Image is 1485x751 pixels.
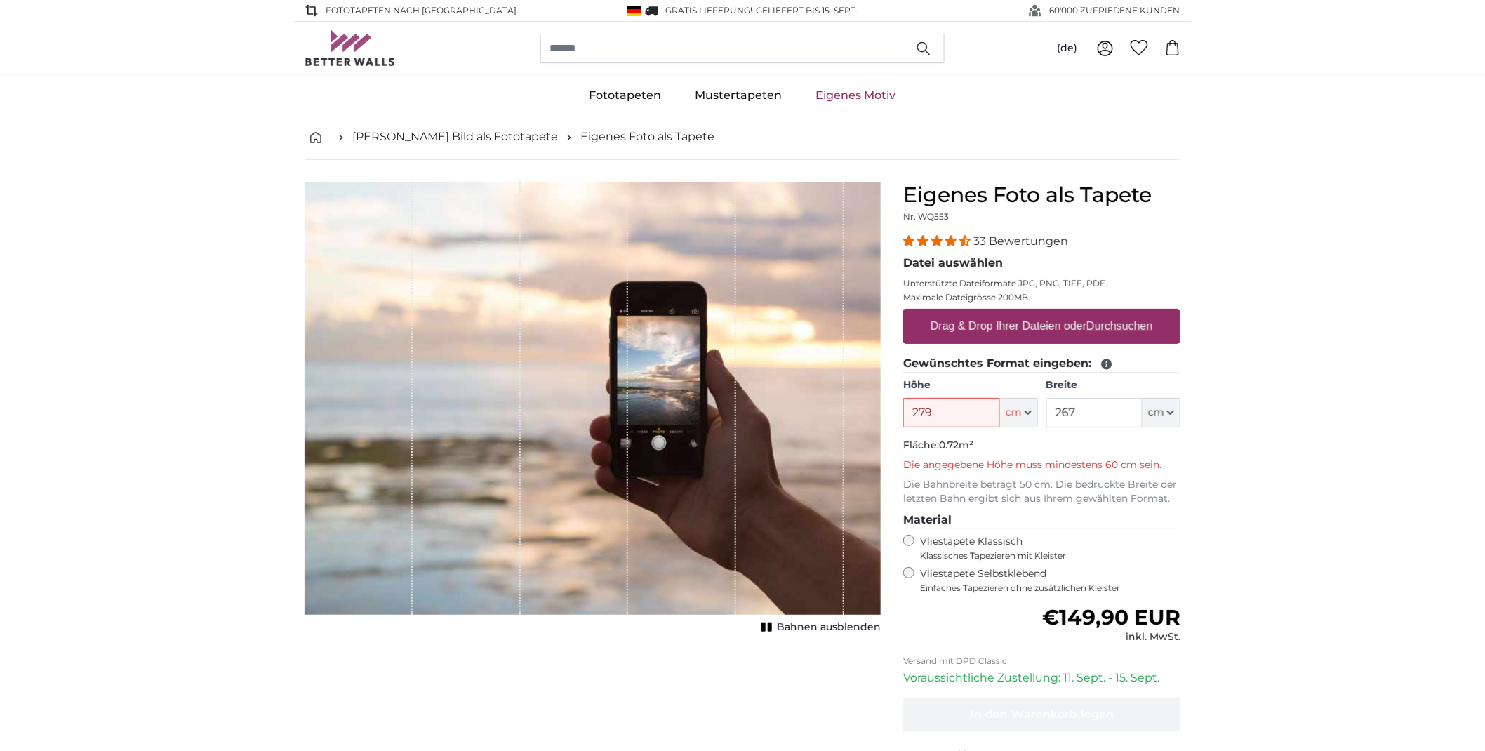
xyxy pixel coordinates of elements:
label: Höhe [903,378,1037,392]
a: Mustertapeten [679,77,799,114]
p: Die Bahnbreite beträgt 50 cm. Die bedruckte Breite der letzten Bahn ergibt sich aus Ihrem gewählt... [903,478,1180,506]
nav: breadcrumbs [305,114,1180,160]
div: inkl. MwSt. [1042,630,1180,644]
span: 60'000 ZUFRIEDENE KUNDEN [1049,4,1180,17]
span: - [753,5,858,15]
h1: Eigenes Foto als Tapete [903,182,1180,208]
span: 0.72m² [939,439,973,451]
p: Fläche: [903,439,1180,453]
label: Vliestapete Selbstklebend [920,567,1180,594]
span: cm [1148,406,1164,420]
span: Einfaches Tapezieren ohne zusätzlichen Kleister [920,583,1180,594]
a: Fototapeten [573,77,679,114]
a: Eigenes Motiv [799,77,913,114]
span: 4.33 stars [903,234,973,248]
label: Drag & Drop Ihrer Dateien oder [925,312,1159,340]
span: Fototapeten nach [GEOGRAPHIC_DATA] [326,4,517,17]
img: Deutschland [627,6,641,16]
button: (de) [1046,36,1088,61]
legend: Datei auswählen [903,255,1180,272]
p: Maximale Dateigrösse 200MB. [903,292,1180,303]
img: Betterwalls [305,30,396,66]
span: Geliefert bis 15. Sept. [757,5,858,15]
label: Breite [1046,378,1180,392]
button: cm [1000,398,1038,427]
span: 33 Bewertungen [973,234,1068,248]
p: Unterstützte Dateiformate JPG, PNG, TIFF, PDF. [903,278,1180,289]
label: Vliestapete Klassisch [920,535,1168,561]
u: Durchsuchen [1087,320,1153,332]
a: [PERSON_NAME] Bild als Fototapete [352,128,558,145]
button: cm [1143,398,1180,427]
legend: Material [903,512,1180,529]
legend: Gewünschtes Format eingeben: [903,355,1180,373]
span: Nr. WQ553 [903,211,949,222]
span: cm [1006,406,1022,420]
p: Versand mit DPD Classic [903,656,1180,667]
span: Klassisches Tapezieren mit Kleister [920,550,1168,561]
span: GRATIS Lieferung! [666,5,753,15]
span: In den Warenkorb legen [971,707,1114,721]
button: Bahnen ausblenden [757,618,881,637]
span: €149,90 EUR [1042,604,1180,630]
button: In den Warenkorb legen [903,698,1180,731]
p: Die angegebene Höhe muss mindestens 60 cm sein. [903,458,1180,472]
div: 1 of 1 [305,182,881,637]
span: Bahnen ausblenden [777,620,881,634]
a: Eigenes Foto als Tapete [580,128,714,145]
p: Voraussichtliche Zustellung: 11. Sept. - 15. Sept. [903,670,1180,686]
